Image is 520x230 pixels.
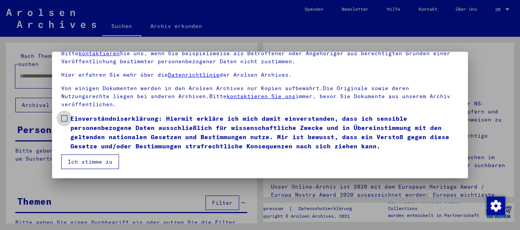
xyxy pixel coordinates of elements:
[70,114,459,151] span: Einverständniserklärung: Hiermit erkläre ich mich damit einverstanden, dass ich sensible personen...
[227,93,295,100] a: kontaktieren Sie uns
[61,49,459,66] p: Bitte Sie uns, wenn Sie beispielsweise als Betroffener oder Angehöriger aus berechtigten Gründen ...
[61,154,119,169] button: Ich stimme zu
[486,196,505,215] div: Zustimmung ändern
[61,71,459,79] p: Hier erfahren Sie mehr über die der Arolsen Archives.
[61,84,459,108] p: Von einigen Dokumenten werden in den Arolsen Archives nur Kopien aufbewahrt.Die Originale sowie d...
[168,71,220,78] a: Datenrichtlinie
[78,50,120,57] a: kontaktieren
[487,197,505,215] img: Zustimmung ändern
